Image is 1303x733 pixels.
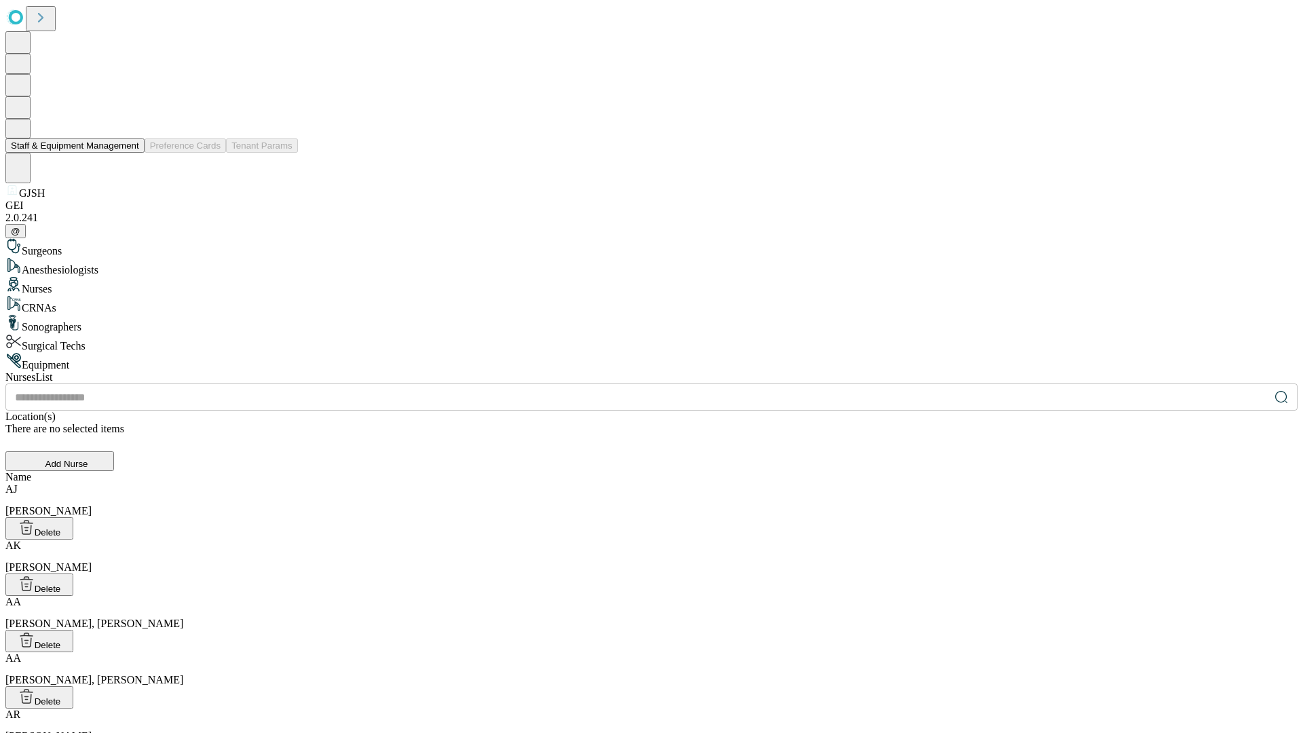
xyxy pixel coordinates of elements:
[5,451,114,471] button: Add Nurse
[5,540,21,551] span: AK
[35,696,61,707] span: Delete
[5,596,1298,630] div: [PERSON_NAME], [PERSON_NAME]
[5,630,73,652] button: Delete
[35,640,61,650] span: Delete
[11,226,20,236] span: @
[5,709,20,720] span: AR
[5,352,1298,371] div: Equipment
[35,527,61,538] span: Delete
[5,224,26,238] button: @
[5,540,1298,574] div: [PERSON_NAME]
[5,212,1298,224] div: 2.0.241
[45,459,88,469] span: Add Nurse
[5,295,1298,314] div: CRNAs
[5,333,1298,352] div: Surgical Techs
[5,411,56,422] span: Location(s)
[226,138,298,153] button: Tenant Params
[5,686,73,709] button: Delete
[5,276,1298,295] div: Nurses
[5,517,73,540] button: Delete
[5,423,1298,435] div: There are no selected items
[19,187,45,199] span: GJSH
[5,483,1298,517] div: [PERSON_NAME]
[5,200,1298,212] div: GEI
[5,574,73,596] button: Delete
[5,652,1298,686] div: [PERSON_NAME], [PERSON_NAME]
[35,584,61,594] span: Delete
[5,371,1298,383] div: Nurses List
[5,471,1298,483] div: Name
[5,652,21,664] span: AA
[5,596,21,607] span: AA
[5,483,18,495] span: AJ
[5,314,1298,333] div: Sonographers
[5,257,1298,276] div: Anesthesiologists
[5,138,145,153] button: Staff & Equipment Management
[5,238,1298,257] div: Surgeons
[145,138,226,153] button: Preference Cards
